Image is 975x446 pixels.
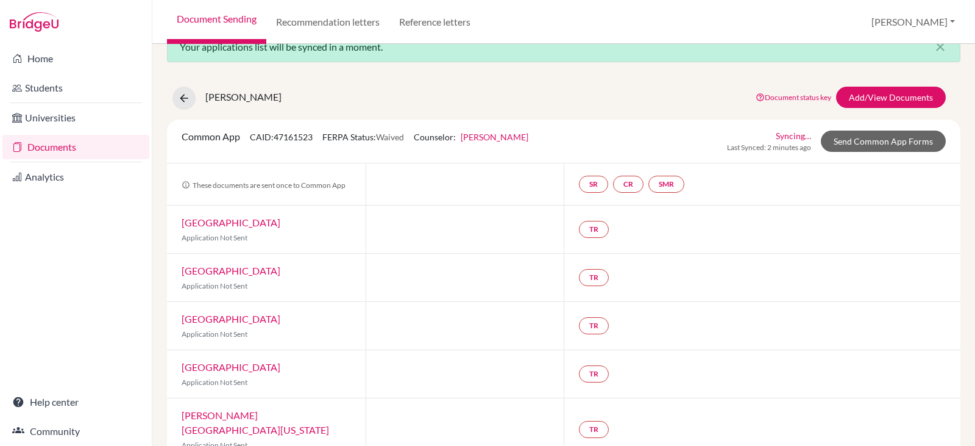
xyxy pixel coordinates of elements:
[376,132,404,142] span: Waived
[579,269,609,286] a: TR
[921,32,960,62] button: Close
[205,91,282,103] span: [PERSON_NAME]
[836,87,946,108] a: Add/View Documents
[167,32,960,62] div: Your applications list will be synced in a moment.
[182,281,247,290] span: Application Not Sent
[933,40,948,54] i: close
[866,10,960,34] button: [PERSON_NAME]
[776,129,811,142] a: Syncing…
[579,221,609,238] a: TR
[2,76,149,100] a: Students
[461,132,528,142] a: [PERSON_NAME]
[727,142,811,153] span: Last Synced: 2 minutes ago
[182,329,247,339] span: Application Not Sent
[182,233,247,242] span: Application Not Sent
[579,365,609,383] a: TR
[182,409,329,436] a: [PERSON_NAME][GEOGRAPHIC_DATA][US_STATE]
[579,317,609,334] a: TR
[414,132,528,142] span: Counselor:
[10,12,58,32] img: Bridge-U
[2,419,149,444] a: Community
[182,217,280,228] a: [GEOGRAPHIC_DATA]
[182,378,247,387] span: Application Not Sent
[579,176,608,193] a: SR
[756,93,831,102] a: Document status key
[2,165,149,189] a: Analytics
[182,361,280,373] a: [GEOGRAPHIC_DATA]
[322,132,404,142] span: FERPA Status:
[182,265,280,276] a: [GEOGRAPHIC_DATA]
[2,46,149,71] a: Home
[821,131,946,152] a: Send Common App Forms
[182,131,240,142] span: Common App
[250,132,313,142] span: CAID: 47161523
[2,390,149,414] a: Help center
[182,313,280,325] a: [GEOGRAPHIC_DATA]
[182,181,346,190] span: These documents are sent once to Common App
[2,106,149,130] a: Universities
[579,421,609,438] a: TR
[2,135,149,159] a: Documents
[648,176,684,193] a: SMR
[613,176,643,193] a: CR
